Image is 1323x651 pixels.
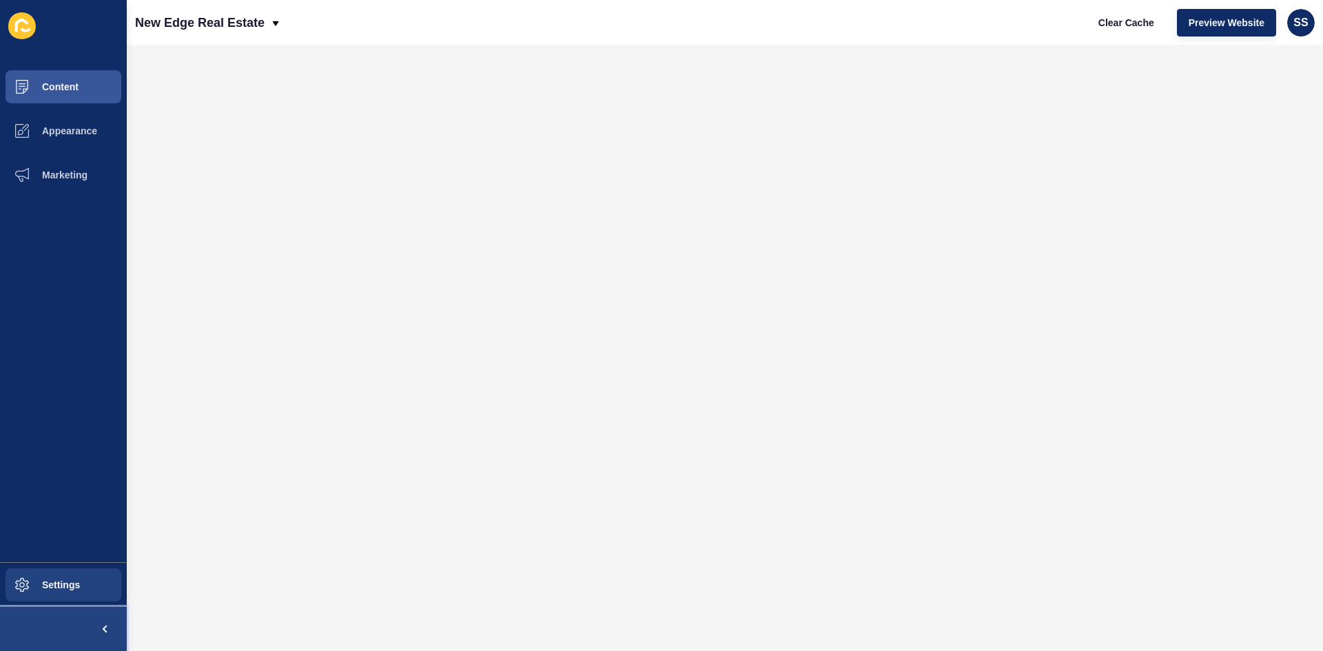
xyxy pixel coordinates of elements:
span: SS [1293,16,1308,30]
button: Preview Website [1177,9,1276,37]
button: Clear Cache [1087,9,1166,37]
p: New Edge Real Estate [135,6,265,40]
span: Preview Website [1189,16,1264,30]
span: Clear Cache [1098,16,1154,30]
